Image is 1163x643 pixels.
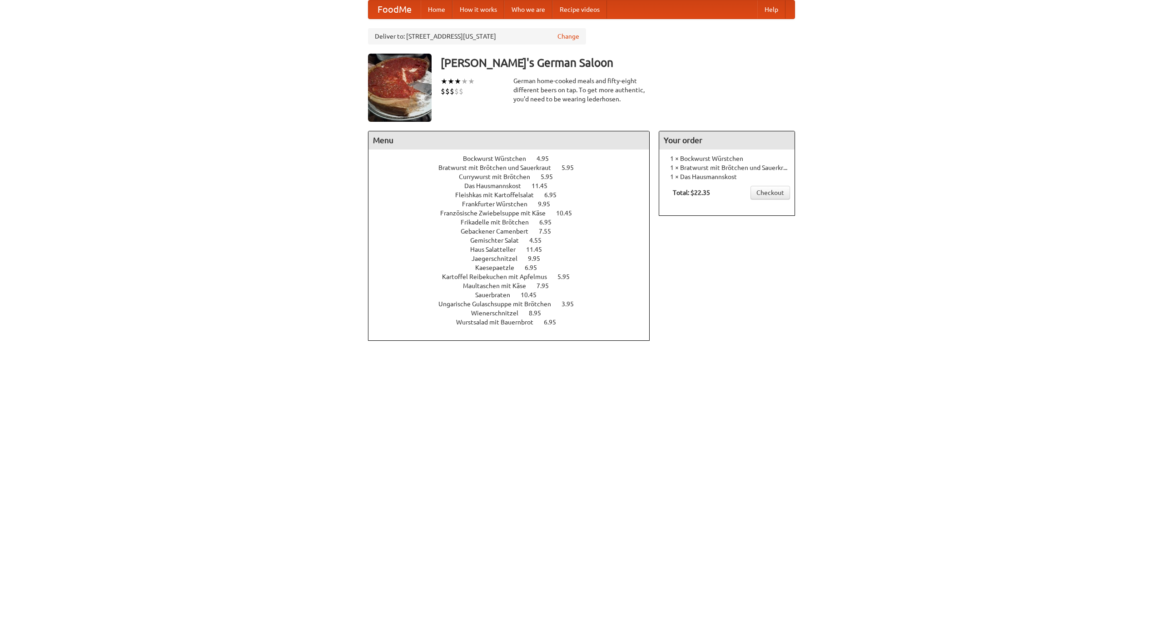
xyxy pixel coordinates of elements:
div: German home-cooked meals and fifty-eight different beers on tap. To get more authentic, you'd nee... [513,76,650,104]
span: Ungarische Gulaschsuppe mit Brötchen [438,300,560,308]
a: Change [557,32,579,41]
a: Kartoffel Reibekuchen mit Apfelmus 5.95 [442,273,586,280]
span: Frankfurter Würstchen [462,200,537,208]
a: Recipe videos [552,0,607,19]
a: Frikadelle mit Brötchen 6.95 [461,219,568,226]
a: Haus Salatteller 11.45 [470,246,559,253]
a: Gebackener Camenbert 7.55 [461,228,568,235]
a: Französische Zwiebelsuppe mit Käse 10.45 [440,209,589,217]
span: Fleishkas mit Kartoffelsalat [455,191,543,199]
a: FoodMe [368,0,421,19]
li: ★ [447,76,454,86]
li: $ [454,86,459,96]
a: Bockwurst Würstchen 4.95 [463,155,566,162]
span: Bockwurst Würstchen [463,155,535,162]
span: 6.95 [544,191,566,199]
a: Wienerschnitzel 8.95 [471,309,558,317]
a: Checkout [750,186,790,199]
span: Kaesepaetzle [475,264,523,271]
a: Jaegerschnitzel 9.95 [472,255,557,262]
a: Maultaschen mit Käse 7.95 [463,282,566,289]
h4: Your order [659,131,795,150]
a: Wurstsalad mit Bauernbrot 6.95 [456,319,573,326]
a: Gemischter Salat 4.55 [470,237,558,244]
span: Maultaschen mit Käse [463,282,535,289]
li: $ [459,86,463,96]
a: Bratwurst mit Brötchen und Sauerkraut 5.95 [438,164,591,171]
span: Jaegerschnitzel [472,255,527,262]
a: Frankfurter Würstchen 9.95 [462,200,567,208]
a: Currywurst mit Brötchen 5.95 [459,173,570,180]
li: 1 × Das Hausmannskost [664,172,790,181]
span: 4.55 [529,237,551,244]
span: Currywurst mit Brötchen [459,173,539,180]
span: Kartoffel Reibekuchen mit Apfelmus [442,273,556,280]
span: 5.95 [541,173,562,180]
h4: Menu [368,131,649,150]
a: Sauerbraten 10.45 [475,291,553,299]
li: ★ [468,76,475,86]
li: $ [450,86,454,96]
span: 5.95 [562,164,583,171]
li: ★ [441,76,447,86]
a: Home [421,0,452,19]
span: 9.95 [538,200,559,208]
span: Bratwurst mit Brötchen und Sauerkraut [438,164,560,171]
span: 10.45 [521,291,546,299]
a: Who we are [504,0,552,19]
h3: [PERSON_NAME]'s German Saloon [441,54,795,72]
span: 11.45 [532,182,557,189]
img: angular.jpg [368,54,432,122]
span: 3.95 [562,300,583,308]
span: Gemischter Salat [470,237,528,244]
span: 7.95 [537,282,558,289]
span: 7.55 [539,228,560,235]
span: 6.95 [544,319,565,326]
div: Deliver to: [STREET_ADDRESS][US_STATE] [368,28,586,45]
li: $ [441,86,445,96]
span: 6.95 [525,264,546,271]
a: Fleishkas mit Kartoffelsalat 6.95 [455,191,573,199]
li: ★ [454,76,461,86]
span: Das Hausmannskost [464,182,530,189]
a: Kaesepaetzle 6.95 [475,264,554,271]
span: 5.95 [557,273,579,280]
a: Help [757,0,785,19]
span: Wurstsalad mit Bauernbrot [456,319,542,326]
li: $ [445,86,450,96]
b: Total: $22.35 [673,189,710,196]
span: Französische Zwiebelsuppe mit Käse [440,209,555,217]
span: 4.95 [537,155,558,162]
span: 9.95 [528,255,549,262]
span: Frikadelle mit Brötchen [461,219,538,226]
a: Ungarische Gulaschsuppe mit Brötchen 3.95 [438,300,591,308]
span: Wienerschnitzel [471,309,527,317]
span: Sauerbraten [475,291,519,299]
span: 6.95 [539,219,561,226]
li: ★ [461,76,468,86]
span: Haus Salatteller [470,246,525,253]
li: 1 × Bockwurst Würstchen [664,154,790,163]
li: 1 × Bratwurst mit Brötchen und Sauerkraut [664,163,790,172]
span: 8.95 [529,309,550,317]
span: 10.45 [556,209,581,217]
span: Gebackener Camenbert [461,228,537,235]
a: Das Hausmannskost 11.45 [464,182,564,189]
a: How it works [452,0,504,19]
span: 11.45 [526,246,551,253]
